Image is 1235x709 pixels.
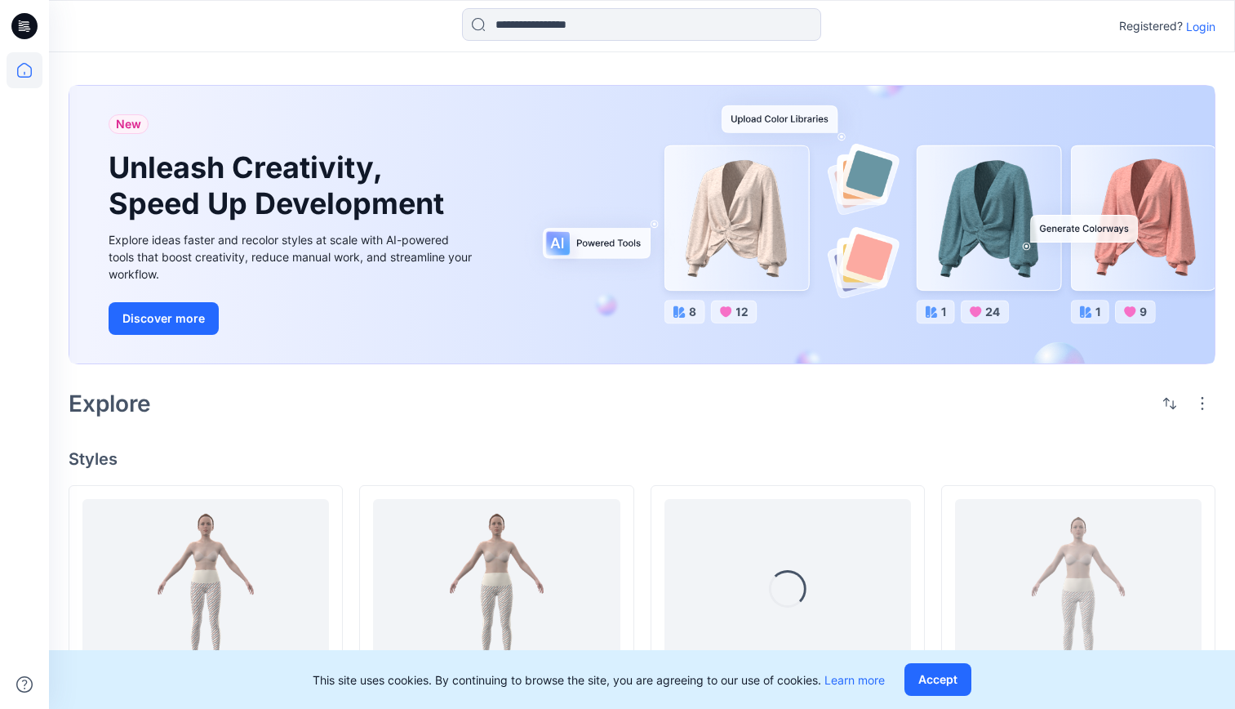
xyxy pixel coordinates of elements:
[69,390,151,417] h2: Explore
[69,449,1215,469] h4: Styles
[116,114,141,134] span: New
[109,150,451,221] h1: Unleash Creativity, Speed Up Development
[955,499,1202,679] a: XL_lmage
[373,499,620,679] a: L_lmage
[904,663,971,696] button: Accept
[109,302,219,335] button: Discover more
[1186,18,1215,35] p: Login
[313,671,885,689] p: This site uses cookies. By continuing to browse the site, you are agreeing to our use of cookies.
[1119,16,1183,36] p: Registered?
[109,231,476,283] div: Explore ideas faster and recolor styles at scale with AI-powered tools that boost creativity, red...
[82,499,329,679] a: M_Turntable
[109,302,476,335] a: Discover more
[824,673,885,687] a: Learn more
